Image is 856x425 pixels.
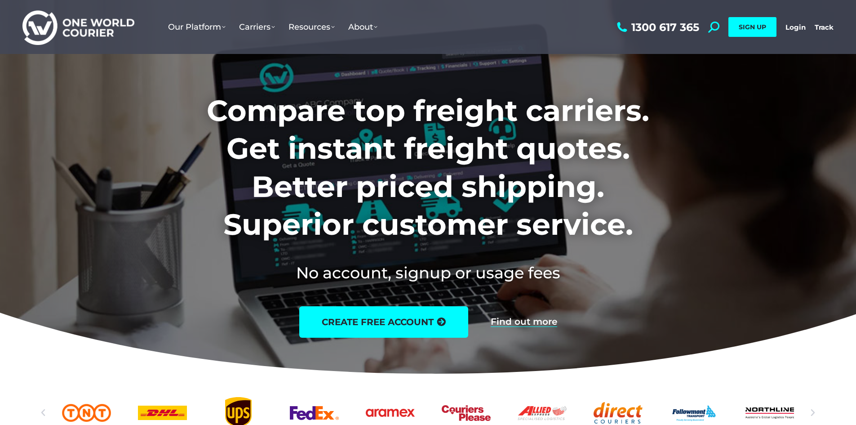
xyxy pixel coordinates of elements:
a: SIGN UP [728,17,776,37]
img: One World Courier [22,9,134,45]
span: SIGN UP [739,23,766,31]
a: 1300 617 365 [615,22,699,33]
a: Resources [282,13,342,41]
h1: Compare top freight carriers. Get instant freight quotes. Better priced shipping. Superior custom... [147,92,709,244]
span: About [348,22,377,32]
a: Carriers [232,13,282,41]
h2: No account, signup or usage fees [147,262,709,284]
a: Track [815,23,834,31]
a: Login [785,23,806,31]
span: Our Platform [168,22,226,32]
a: create free account [299,306,468,338]
span: Resources [288,22,335,32]
a: About [342,13,384,41]
a: Our Platform [161,13,232,41]
a: Find out more [491,317,557,327]
span: Carriers [239,22,275,32]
